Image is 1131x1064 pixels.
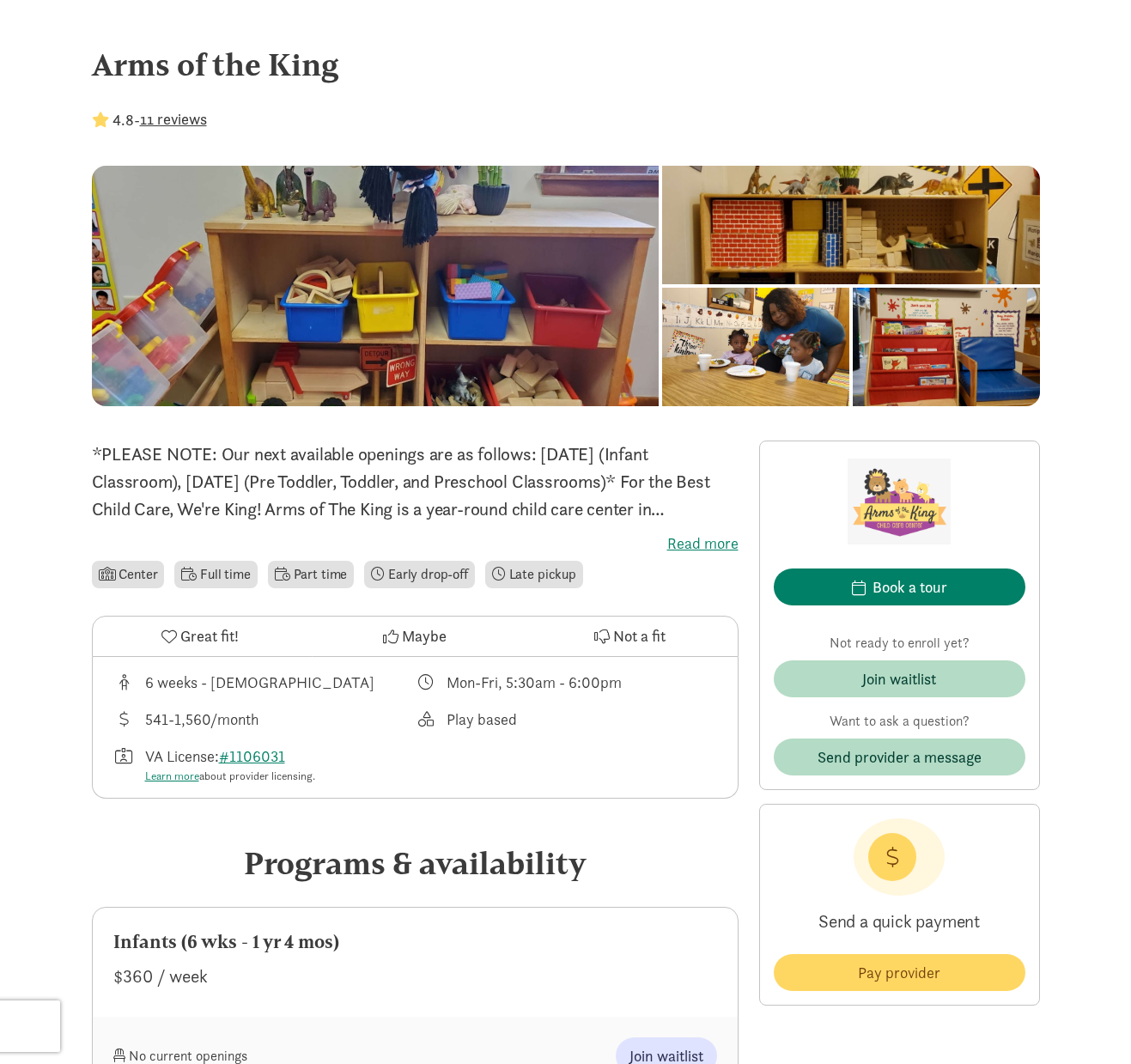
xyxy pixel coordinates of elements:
span: Maybe [402,624,447,648]
div: Average tuition for this program [113,708,416,731]
img: Provider logo [848,455,951,548]
button: Send provider a message [774,739,1025,775]
button: 11 reviews [140,107,207,131]
div: License number [113,745,416,785]
div: 541-1,560/month [145,708,258,731]
button: Join waitlist [774,660,1025,697]
div: Age range for children that this provider cares for [113,671,416,694]
p: Want to ask a question? [774,711,1025,732]
p: *PLEASE NOTE: Our next available openings are as follows: [DATE] (Infant Classroom), [DATE] (Pre ... [92,441,739,523]
div: 6 weeks - [DEMOGRAPHIC_DATA] [145,671,374,694]
p: Not ready to enroll yet? [774,633,1025,654]
div: Mon-Fri, 5:30am - 6:00pm [447,671,622,694]
label: Read more [92,533,739,554]
span: Pay provider [858,961,940,984]
li: Late pickup [485,561,583,588]
button: Great fit! [93,617,307,656]
span: Send provider a message [818,745,982,769]
strong: 4.8 [112,110,134,130]
span: Not a fit [613,624,666,648]
p: Send a quick payment [774,896,1025,947]
div: Book a tour [873,575,947,599]
div: Join waitlist [862,667,936,690]
li: Full time [174,561,257,588]
li: Part time [268,561,354,588]
li: Early drop-off [364,561,475,588]
div: Arms of the King [92,41,1040,88]
div: Play based [447,708,517,731]
a: #1106031 [219,746,285,766]
div: Programs & availability [92,840,739,886]
button: Book a tour [774,568,1025,605]
div: VA License: [145,745,315,785]
div: about provider licensing. [145,768,315,785]
a: Learn more [145,769,199,783]
div: $360 / week [113,963,717,990]
button: Not a fit [522,617,737,656]
span: Great fit! [180,624,239,648]
button: Maybe [307,617,522,656]
div: Infants (6 wks - 1 yr 4 mos) [113,928,717,956]
div: - [92,108,207,131]
div: This provider's education philosophy [415,708,717,731]
li: Center [92,561,165,588]
div: Class schedule [415,671,717,694]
